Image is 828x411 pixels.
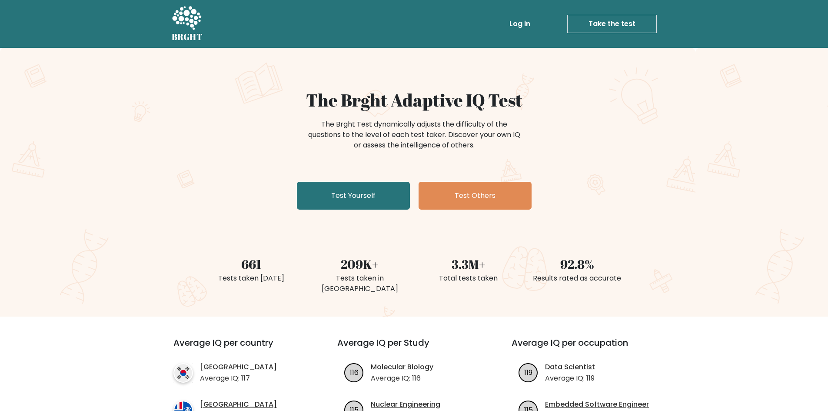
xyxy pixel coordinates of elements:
[311,255,409,273] div: 209K+
[350,367,359,377] text: 116
[306,119,523,150] div: The Brght Test dynamically adjusts the difficulty of the questions to the level of each test take...
[202,273,300,284] div: Tests taken [DATE]
[172,3,203,44] a: BRGHT
[419,255,518,273] div: 3.3M+
[311,273,409,294] div: Tests taken in [GEOGRAPHIC_DATA]
[545,399,649,410] a: Embedded Software Engineer
[419,182,532,210] a: Test Others
[200,362,277,372] a: [GEOGRAPHIC_DATA]
[545,373,595,384] p: Average IQ: 119
[202,255,300,273] div: 661
[371,399,440,410] a: Nuclear Engineering
[524,367,532,377] text: 119
[567,15,657,33] a: Take the test
[419,273,518,284] div: Total tests taken
[506,15,534,33] a: Log in
[337,337,491,358] h3: Average IQ per Study
[173,337,306,358] h3: Average IQ per country
[297,182,410,210] a: Test Yourself
[173,363,193,383] img: country
[172,32,203,42] h5: BRGHT
[545,362,595,372] a: Data Scientist
[528,255,626,273] div: 92.8%
[202,90,626,110] h1: The Brght Adaptive IQ Test
[200,373,277,384] p: Average IQ: 117
[371,362,433,372] a: Molecular Biology
[200,399,277,410] a: [GEOGRAPHIC_DATA]
[371,373,433,384] p: Average IQ: 116
[512,337,665,358] h3: Average IQ per occupation
[528,273,626,284] div: Results rated as accurate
